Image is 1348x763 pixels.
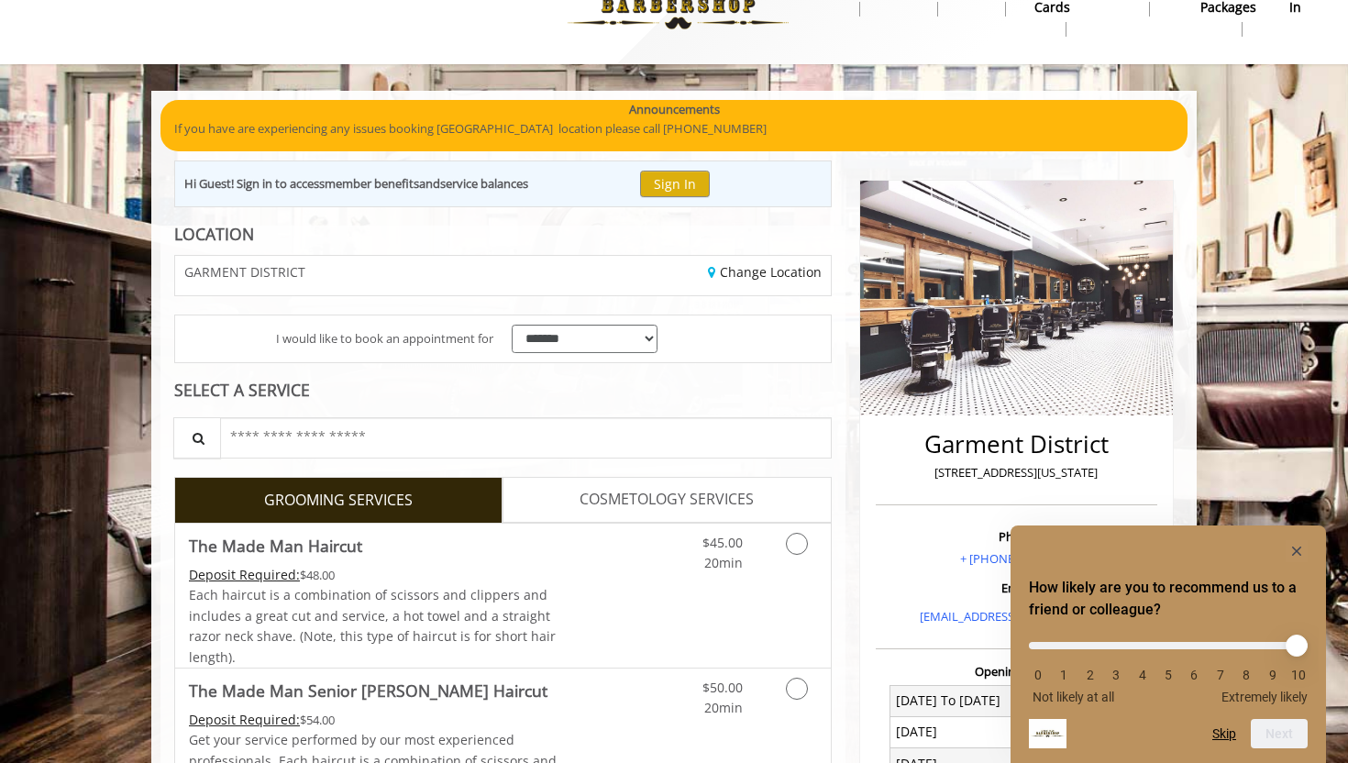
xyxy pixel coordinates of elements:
[173,417,221,459] button: Service Search
[1221,690,1308,704] span: Extremely likely
[184,174,528,194] div: Hi Guest! Sign in to access and
[440,175,528,192] b: service balances
[189,565,558,585] div: $48.00
[264,489,413,513] span: GROOMING SERVICES
[1159,668,1177,682] li: 5
[189,711,300,728] span: This service needs some Advance to be paid before we block your appointment
[189,678,547,703] b: The Made Man Senior [PERSON_NAME] Haircut
[920,608,1113,625] a: [EMAIL_ADDRESS][DOMAIN_NAME]
[876,665,1157,678] h3: Opening Hours
[1029,540,1308,748] div: How likely are you to recommend us to a friend or colleague? Select an option from 0 to 10, with ...
[174,381,832,399] div: SELECT A SERVICE
[1133,668,1152,682] li: 4
[1286,540,1308,562] button: Hide survey
[174,119,1174,138] p: If you have are experiencing any issues booking [GEOGRAPHIC_DATA] location please call [PHONE_NUM...
[1289,668,1308,682] li: 10
[702,534,743,551] span: $45.00
[890,716,1017,747] td: [DATE]
[708,263,822,281] a: Change Location
[640,171,710,197] button: Sign In
[1264,668,1282,682] li: 9
[1212,726,1236,741] button: Skip
[189,566,300,583] span: This service needs some Advance to be paid before we block your appointment
[1237,668,1255,682] li: 8
[1029,668,1047,682] li: 0
[1185,668,1203,682] li: 6
[276,329,493,348] span: I would like to book an appointment for
[184,265,305,279] span: GARMENT DISTRICT
[890,685,1017,716] td: [DATE] To [DATE]
[1211,668,1230,682] li: 7
[1029,577,1308,621] h2: How likely are you to recommend us to a friend or colleague? Select an option from 0 to 10, with ...
[189,586,556,665] span: Each haircut is a combination of scissors and clippers and includes a great cut and service, a ho...
[880,431,1153,458] h2: Garment District
[1107,668,1125,682] li: 3
[880,581,1153,594] h3: Email
[325,175,419,192] b: member benefits
[1029,628,1308,704] div: How likely are you to recommend us to a friend or colleague? Select an option from 0 to 10, with ...
[580,488,754,512] span: COSMETOLOGY SERVICES
[1033,690,1114,704] span: Not likely at all
[189,533,362,558] b: The Made Man Haircut
[189,710,558,730] div: $54.00
[960,550,1073,567] a: + [PHONE_NUMBER]
[1251,719,1308,748] button: Next question
[704,554,743,571] span: 20min
[702,679,743,696] span: $50.00
[1055,668,1073,682] li: 1
[880,530,1153,543] h3: Phone
[704,699,743,716] span: 20min
[629,100,720,119] b: Announcements
[1081,668,1099,682] li: 2
[880,463,1153,482] p: [STREET_ADDRESS][US_STATE]
[174,223,254,245] b: LOCATION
